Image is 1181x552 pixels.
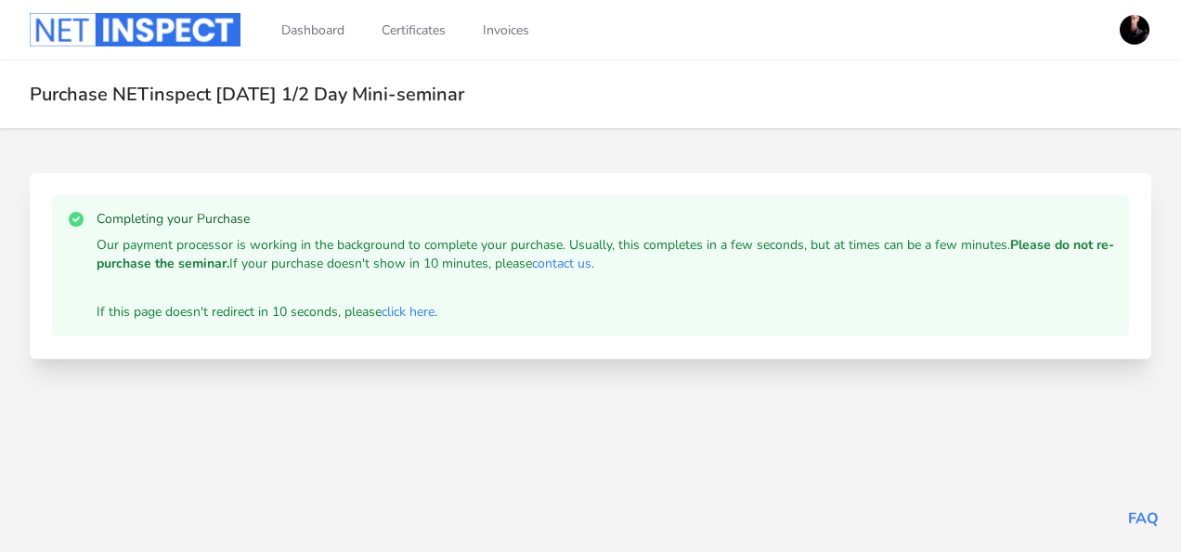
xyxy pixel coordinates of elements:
img: Logo [30,13,240,46]
a: FAQ [1128,508,1159,529]
h2: Purchase NETinspect [DATE] 1/2 Day Mini-seminar [30,83,1151,106]
img: Eric Roth [1120,15,1149,45]
p: If this page doesn't redirect in 10 seconds, please . [97,303,1114,322]
p: Our payment processor is working in the background to complete your purchase. Usually, this compl... [97,236,1114,273]
a: click here [382,303,435,321]
h3: Completing your Purchase [97,210,1114,229]
a: contact us [532,255,591,272]
strong: Please do not re-purchase the seminar. [97,236,1114,272]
